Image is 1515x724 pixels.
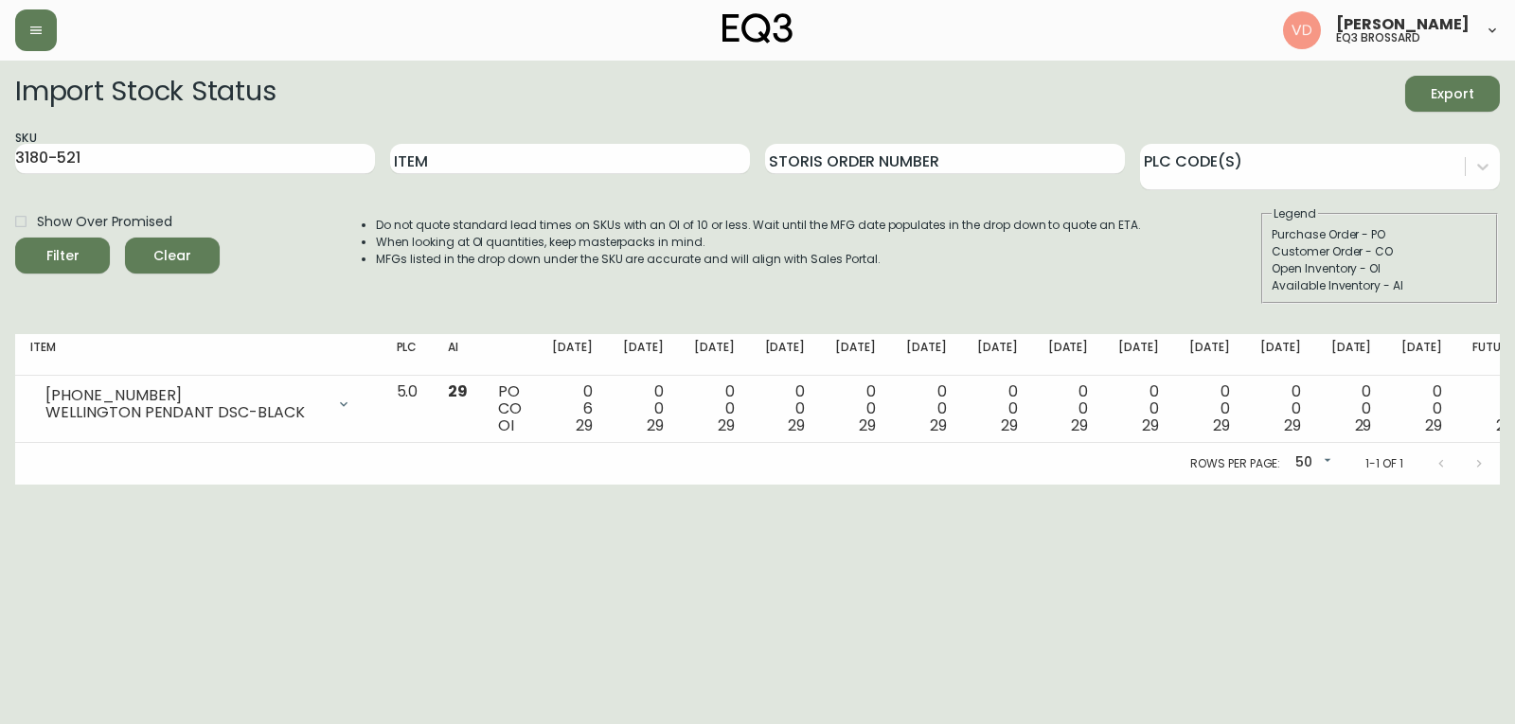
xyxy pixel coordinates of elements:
[1272,277,1488,294] div: Available Inventory - AI
[37,212,172,232] span: Show Over Promised
[1405,76,1500,112] button: Export
[45,387,325,404] div: [PHONE_NUMBER]
[859,415,876,436] span: 29
[1336,17,1470,32] span: [PERSON_NAME]
[537,334,608,376] th: [DATE]
[1213,415,1230,436] span: 29
[679,334,750,376] th: [DATE]
[1033,334,1104,376] th: [DATE]
[1001,415,1018,436] span: 29
[694,383,735,434] div: 0 0
[376,217,1141,234] li: Do not quote standard lead times on SKUs with an OI of 10 or less. Wait until the MFG date popula...
[750,334,821,376] th: [DATE]
[623,383,664,434] div: 0 0
[891,334,962,376] th: [DATE]
[1272,226,1488,243] div: Purchase Order - PO
[1496,415,1513,436] span: 29
[788,415,805,436] span: 29
[1272,205,1318,222] legend: Legend
[977,383,1018,434] div: 0 0
[1365,455,1403,472] p: 1-1 of 1
[1401,383,1442,434] div: 0 0
[962,334,1033,376] th: [DATE]
[382,376,434,443] td: 5.0
[1272,260,1488,277] div: Open Inventory - OI
[498,383,522,434] div: PO CO
[1355,415,1372,436] span: 29
[906,383,947,434] div: 0 0
[1425,415,1442,436] span: 29
[15,76,276,112] h2: Import Stock Status
[125,238,220,274] button: Clear
[835,383,876,434] div: 0 0
[1071,415,1088,436] span: 29
[433,334,483,376] th: AI
[1189,383,1230,434] div: 0 0
[718,415,735,436] span: 29
[552,383,593,434] div: 0 6
[765,383,806,434] div: 0 0
[930,415,947,436] span: 29
[820,334,891,376] th: [DATE]
[1386,334,1457,376] th: [DATE]
[1331,383,1372,434] div: 0 0
[576,415,593,436] span: 29
[15,238,110,274] button: Filter
[45,404,325,421] div: WELLINGTON PENDANT DSC-BLACK
[722,13,793,44] img: logo
[382,334,434,376] th: PLC
[1142,415,1159,436] span: 29
[1420,82,1485,106] span: Export
[647,415,664,436] span: 29
[140,244,205,268] span: Clear
[1288,448,1335,479] div: 50
[30,383,366,425] div: [PHONE_NUMBER]WELLINGTON PENDANT DSC-BLACK
[1284,415,1301,436] span: 29
[1048,383,1089,434] div: 0 0
[1190,455,1280,472] p: Rows per page:
[1272,243,1488,260] div: Customer Order - CO
[1260,383,1301,434] div: 0 0
[1283,11,1321,49] img: 34cbe8de67806989076631741e6a7c6b
[1118,383,1159,434] div: 0 0
[1316,334,1387,376] th: [DATE]
[1245,334,1316,376] th: [DATE]
[1103,334,1174,376] th: [DATE]
[376,251,1141,268] li: MFGs listed in the drop down under the SKU are accurate and will align with Sales Portal.
[1336,32,1420,44] h5: eq3 brossard
[1472,383,1513,434] div: 0 0
[15,334,382,376] th: Item
[448,380,468,402] span: 29
[1174,334,1245,376] th: [DATE]
[376,234,1141,251] li: When looking at OI quantities, keep masterpacks in mind.
[498,415,514,436] span: OI
[608,334,679,376] th: [DATE]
